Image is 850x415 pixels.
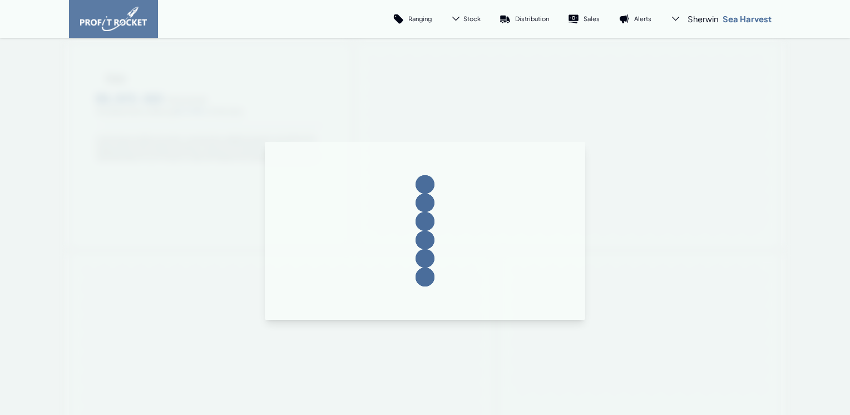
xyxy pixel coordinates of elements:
a: Ranging [383,6,441,32]
p: Ranging [408,14,432,23]
img: image [80,7,147,31]
a: Distribution [490,6,559,32]
span: Stock [463,14,481,23]
p: Alerts [634,14,651,23]
a: Sales [559,6,609,32]
p: Distribution [515,14,549,23]
span: Sherwin [688,13,718,24]
p: Sales [584,14,600,23]
p: Sea Harvest [723,13,772,24]
a: Alerts [609,6,661,32]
